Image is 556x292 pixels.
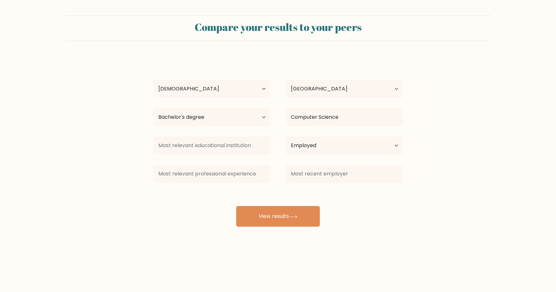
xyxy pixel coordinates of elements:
input: Most relevant educational institution [153,137,270,155]
h2: Compare your results to your peers [69,21,486,33]
button: View results [236,206,320,227]
input: What did you study? [286,108,403,126]
input: Most relevant professional experience [153,165,270,183]
input: Most recent employer [286,165,403,183]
